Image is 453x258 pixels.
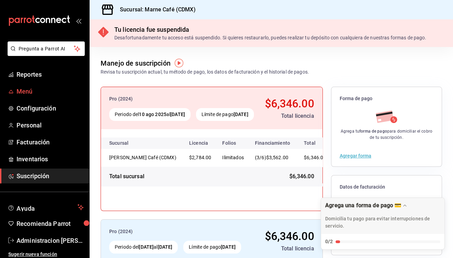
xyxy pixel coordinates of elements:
div: Total licencia [262,112,314,120]
div: Agrega tu para domiciliar el cobro de tu suscripción. [340,128,433,141]
span: Suscripción [17,171,84,181]
div: Total licencia [256,245,314,253]
strong: [DATE] [234,112,248,117]
a: Pregunta a Parrot AI [5,50,85,57]
div: Drag to move checklist [321,198,444,234]
strong: 10 ago 2025 [139,112,166,117]
div: MAR240202PR3 [340,197,406,206]
div: Tu licencia fue suspendida [114,25,426,34]
div: Periodo del al [109,108,191,121]
strong: forma de pago [359,129,387,134]
strong: [DATE] [221,244,236,250]
span: Configuración [17,104,84,113]
div: Sucursal [109,140,147,146]
button: Agregar forma [340,153,371,158]
span: $6,346.00 [289,172,314,181]
div: Total sucursal [109,172,144,181]
h3: Sucursal: Marne Café (CDMX) [114,6,196,14]
span: Sugerir nueva función [8,251,84,258]
span: Personal [17,121,84,130]
span: Recomienda Parrot [17,219,84,228]
span: Menú [17,87,84,96]
span: $6,346.00 [265,97,314,110]
div: Pro (2024) [109,95,257,103]
button: Expand Checklist [321,198,444,249]
strong: [DATE] [139,244,154,250]
span: Pregunta a Parrot AI [19,45,74,52]
div: Manejo de suscripción [101,58,171,68]
span: Ayuda [17,203,75,211]
span: Datos de facturación [340,184,433,190]
div: (3/6) [255,154,290,161]
span: $3,562.00 [266,155,288,160]
td: Ilimitados [217,149,249,167]
th: Total [296,137,337,149]
span: $6,346.00 [265,230,314,243]
strong: [DATE] [170,112,185,117]
div: 0/2 [325,238,333,245]
span: Facturación [17,137,84,147]
div: Agrega una forma de pago 💳 [325,202,401,209]
div: [PERSON_NAME] Café (CDMX) [109,154,178,161]
th: Financiamiento [249,137,296,149]
div: Desafortunadamente tu acceso está suspendido. Si quieres restaurarlo, puedes realizar tu depósito... [114,34,426,41]
span: Forma de pago [340,95,433,102]
img: Tooltip marker [175,59,183,67]
div: Revisa tu suscripción actual, tu método de pago, los datos de facturación y el historial de pagos. [101,68,309,76]
div: Pro (2024) [109,228,250,235]
span: Inventarios [17,154,84,164]
button: open_drawer_menu [76,18,81,23]
div: Periodo del al [109,241,178,254]
div: Límite de pago [183,241,241,254]
span: Administracion [PERSON_NAME][GEOGRAPHIC_DATA] [17,236,84,245]
span: $6,346.00 [304,155,326,160]
th: Licencia [184,137,217,149]
div: Límite de pago [196,108,254,121]
div: Agrega una forma de pago 💳 [321,198,445,250]
th: Folios [217,137,249,149]
strong: [DATE] [158,244,173,250]
span: $2,784.00 [189,155,211,160]
p: Domicilia tu pago para evitar interrupciones de servicio. [325,215,440,230]
button: Pregunta a Parrot AI [8,41,85,56]
span: Reportes [17,70,84,79]
div: Marne Café (CDMX) [109,154,178,161]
